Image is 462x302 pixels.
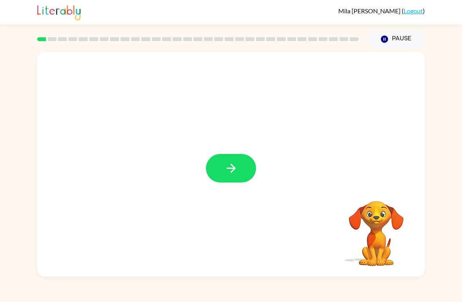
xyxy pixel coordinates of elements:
video: Your browser must support playing .mp4 files to use Literably. Please try using another browser. [337,189,415,267]
button: Pause [368,30,425,48]
img: Literably [37,3,81,20]
a: Logout [404,7,423,14]
div: ( ) [338,7,425,14]
span: Mila [PERSON_NAME] [338,7,402,14]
